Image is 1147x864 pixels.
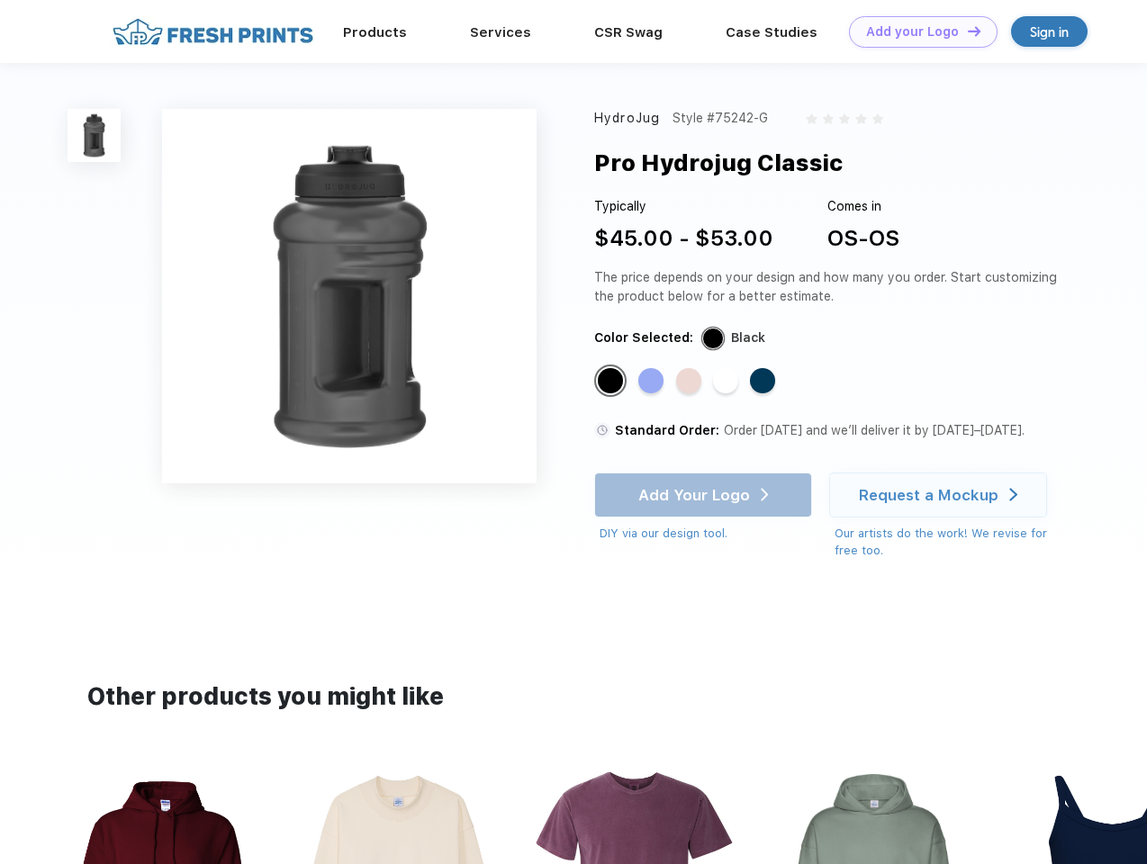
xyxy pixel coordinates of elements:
div: Other products you might like [87,679,1059,715]
a: Sign in [1011,16,1088,47]
img: func=resize&h=100 [68,109,121,162]
div: $45.00 - $53.00 [594,222,773,255]
img: DT [968,26,980,36]
div: Navy [750,368,775,393]
div: Our artists do the work! We revise for free too. [835,525,1064,560]
div: Black [598,368,623,393]
img: gray_star.svg [872,113,883,124]
div: Typically [594,197,773,216]
div: OS-OS [827,222,899,255]
div: Black [731,328,765,347]
img: gray_star.svg [855,113,866,124]
span: Order [DATE] and we’ll deliver it by [DATE]–[DATE]. [724,423,1025,437]
div: Pink Sand [676,368,701,393]
img: func=resize&h=640 [162,109,537,483]
div: DIY via our design tool. [600,525,812,543]
div: Hyper Blue [638,368,664,393]
div: Sign in [1030,22,1069,42]
img: fo%20logo%202.webp [107,16,319,48]
a: Products [343,24,407,40]
div: Style #75242-G [673,109,768,128]
div: Request a Mockup [859,486,998,504]
div: The price depends on your design and how many you order. Start customizing the product below for ... [594,268,1064,306]
img: gray_star.svg [839,113,850,124]
img: gray_star.svg [823,113,834,124]
div: Pro Hydrojug Classic [594,146,843,180]
div: Color Selected: [594,328,693,347]
div: HydroJug [594,109,660,128]
div: White [713,368,738,393]
div: Comes in [827,197,899,216]
span: Standard Order: [615,423,719,437]
div: Add your Logo [866,24,959,40]
img: gray_star.svg [806,113,817,124]
img: white arrow [1009,488,1017,501]
img: standard order [594,422,610,438]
